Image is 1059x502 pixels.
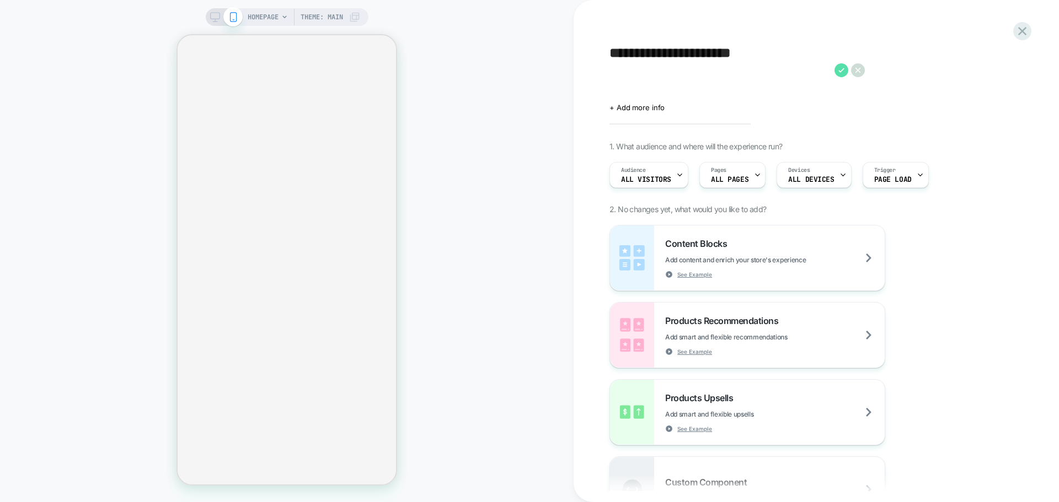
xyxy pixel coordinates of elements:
span: Add smart and flexible upsells [665,410,809,418]
span: Add content and enrich your store's experience [665,256,861,264]
span: Products Recommendations [665,315,784,326]
span: 1. What audience and where will the experience run? [609,142,782,151]
span: Trigger [874,166,896,174]
span: See Example [677,271,712,278]
span: See Example [677,425,712,433]
span: 2. No changes yet, what would you like to add? [609,204,766,214]
span: + Add more info [609,103,665,112]
span: HOMEPAGE [248,8,279,26]
span: ALL DEVICES [788,176,834,183]
span: Products Upsells [665,392,739,403]
span: Devices [788,166,810,174]
span: ALL PAGES [711,176,748,183]
span: See Example [677,348,712,355]
span: Theme: MAIN [301,8,343,26]
span: All Visitors [621,176,671,183]
span: Pages [711,166,726,174]
span: Audience [621,166,646,174]
span: Add smart and flexible recommendations [665,333,843,341]
span: Page Load [874,176,912,183]
span: Content Blocks [665,238,732,249]
span: Custom Component [665,477,752,488]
